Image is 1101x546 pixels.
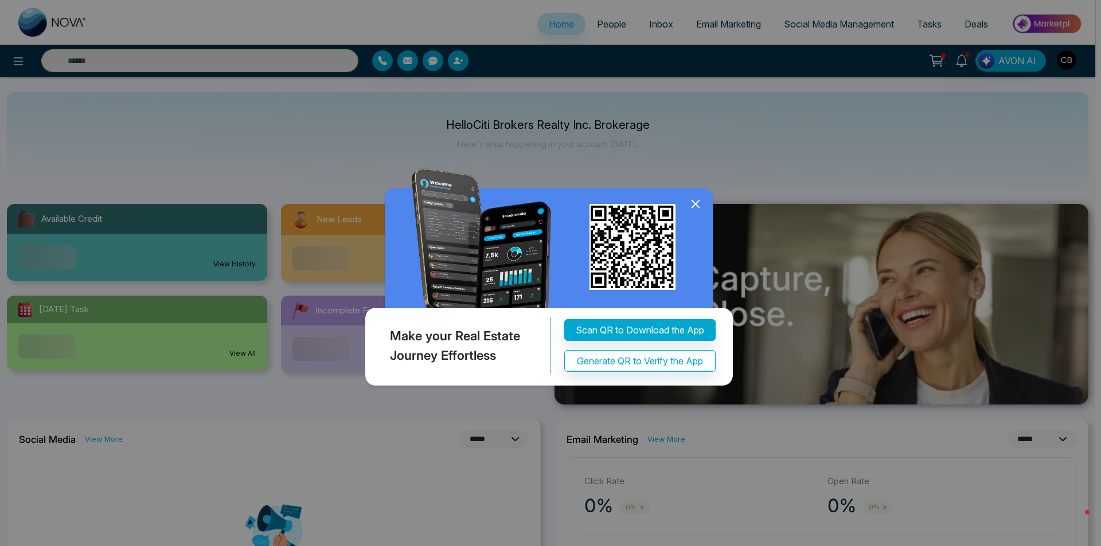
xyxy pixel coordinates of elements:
[1062,507,1090,535] iframe: Intercom live chat
[362,317,550,374] div: Make your Real Estate Journey Effortless
[589,204,676,290] img: qr_for_download_app.png
[564,319,716,341] button: Scan QR to Download the App
[362,168,739,391] img: QRModal
[564,350,716,372] button: Generate QR to Verify the App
